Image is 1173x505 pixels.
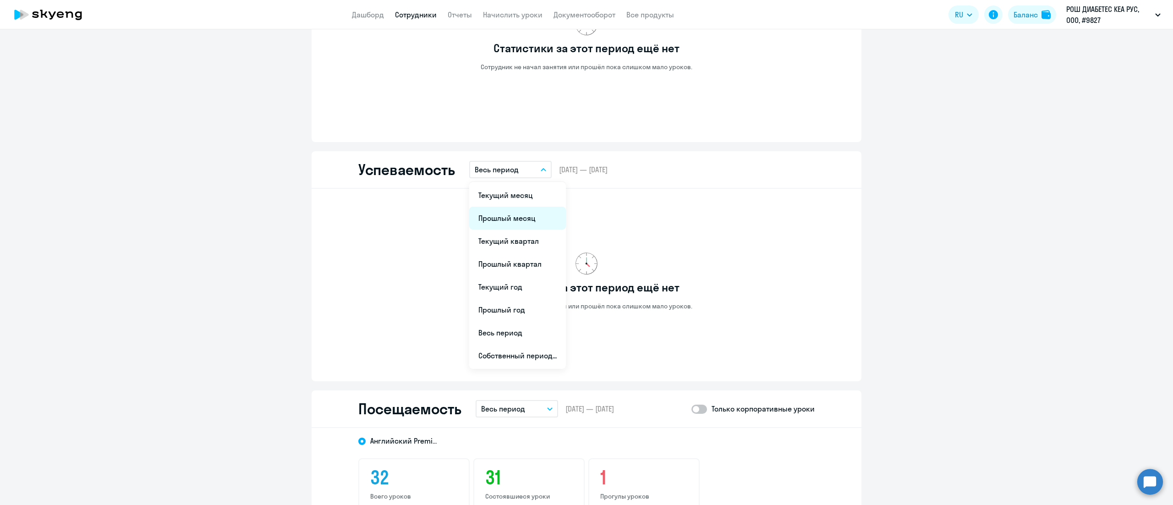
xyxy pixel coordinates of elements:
[352,10,384,19] a: Дашборд
[565,404,614,414] span: [DATE] — [DATE]
[600,467,688,489] h3: 1
[481,302,692,310] p: Сотрудник не начал занятия или прошёл пока слишком мало уроков.
[448,10,472,19] a: Отчеты
[395,10,437,19] a: Сотрудники
[476,400,558,417] button: Весь период
[712,403,815,414] p: Только корпоративные уроки
[948,5,979,24] button: RU
[1066,4,1151,26] p: РОШ ДИАБЕТЕС КЕА РУС, ООО, #9827
[358,400,461,418] h2: Посещаемость
[370,467,458,489] h3: 32
[600,492,688,500] p: Прогулы уроков
[485,492,573,500] p: Состоявшиеся уроки
[576,252,597,274] img: no-data
[483,10,543,19] a: Начислить уроки
[485,467,573,489] h3: 31
[358,160,455,179] h2: Успеваемость
[370,492,458,500] p: Всего уроков
[1041,10,1051,19] img: balance
[481,403,525,414] p: Весь период
[1008,5,1056,24] button: Балансbalance
[626,10,674,19] a: Все продукты
[493,41,679,55] h3: Статистики за этот период ещё нет
[1062,4,1165,26] button: РОШ ДИАБЕТЕС КЕА РУС, ООО, #9827
[469,182,566,369] ul: RU
[1014,9,1038,20] div: Баланс
[481,63,692,71] p: Сотрудник не начал занятия или прошёл пока слишком мало уроков.
[469,161,552,178] button: Весь период
[493,280,679,295] h3: Статистики за этот период ещё нет
[370,436,439,446] span: Английский Premium
[475,164,519,175] p: Весь период
[554,10,615,19] a: Документооборот
[955,9,963,20] span: RU
[559,165,608,175] span: [DATE] — [DATE]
